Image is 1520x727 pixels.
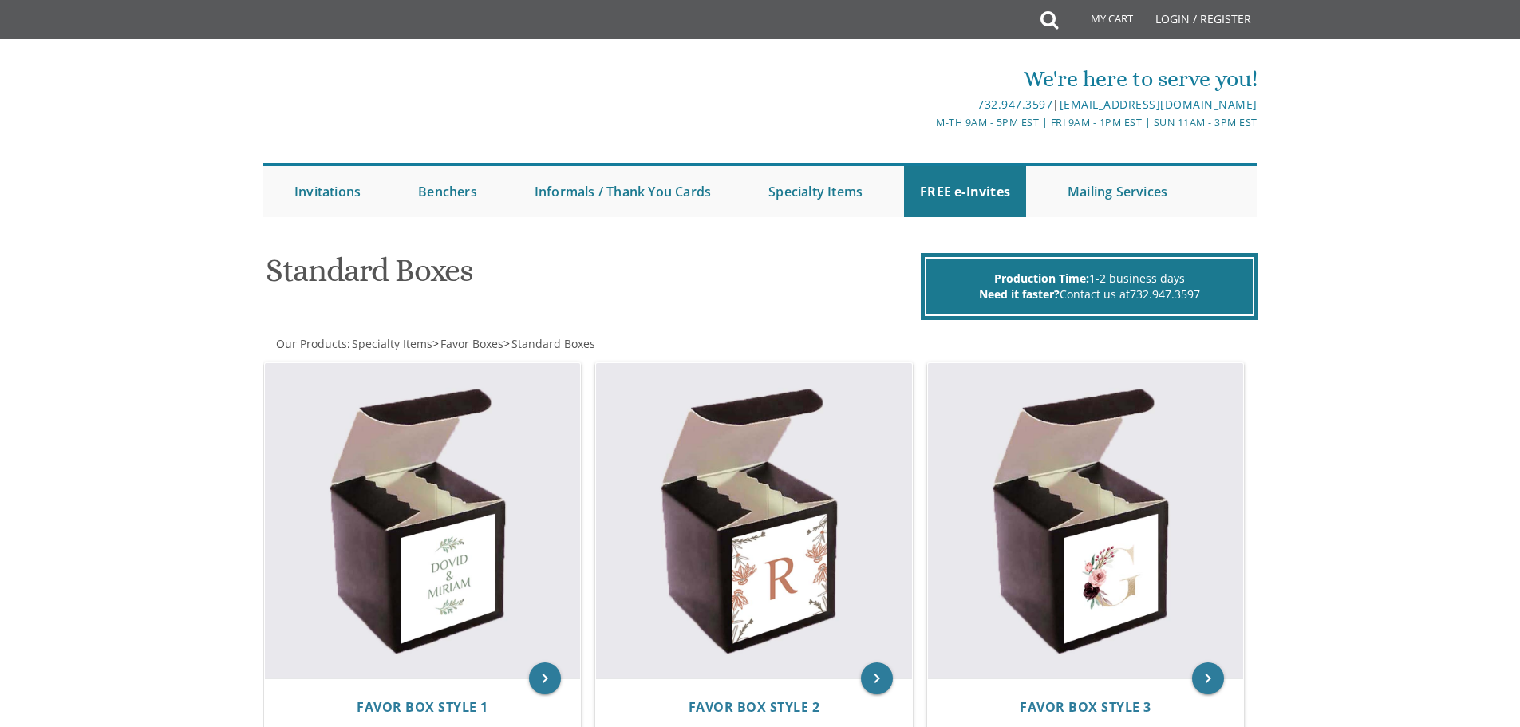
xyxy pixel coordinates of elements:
span: > [503,336,595,351]
span: Favor Box Style 1 [357,698,488,716]
a: Invitations [278,166,377,217]
div: 1-2 business days Contact us at [925,257,1254,316]
span: Favor Box Style 2 [689,698,820,716]
div: : [263,336,760,352]
a: Mailing Services [1052,166,1183,217]
a: My Cart [1056,2,1144,41]
a: Our Products [274,336,347,351]
a: [EMAIL_ADDRESS][DOMAIN_NAME] [1060,97,1257,112]
a: Favor Box Style 3 [1020,700,1151,715]
div: | [595,95,1257,114]
a: 732.947.3597 [1130,286,1200,302]
div: We're here to serve you! [595,63,1257,95]
a: Favor Box Style 2 [689,700,820,715]
span: Favor Box Style 3 [1020,698,1151,716]
a: FREE e-Invites [904,166,1026,217]
img: Favor Box Style 3 [928,363,1244,679]
a: keyboard_arrow_right [861,662,893,694]
a: Specialty Items [752,166,878,217]
span: Standard Boxes [511,336,595,351]
a: 732.947.3597 [977,97,1052,112]
div: M-Th 9am - 5pm EST | Fri 9am - 1pm EST | Sun 11am - 3pm EST [595,114,1257,131]
a: Favor Boxes [439,336,503,351]
span: > [432,336,503,351]
h1: Standard Boxes [266,253,917,300]
a: Specialty Items [350,336,432,351]
span: Need it faster? [979,286,1060,302]
span: Production Time: [994,271,1089,286]
span: Favor Boxes [440,336,503,351]
a: Favor Box Style 1 [357,700,488,715]
a: keyboard_arrow_right [1192,662,1224,694]
a: Informals / Thank You Cards [519,166,727,217]
a: Benchers [402,166,493,217]
img: Favor Box Style 1 [265,363,581,679]
a: keyboard_arrow_right [529,662,561,694]
img: Favor Box Style 2 [596,363,912,679]
a: Standard Boxes [510,336,595,351]
span: Specialty Items [352,336,432,351]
